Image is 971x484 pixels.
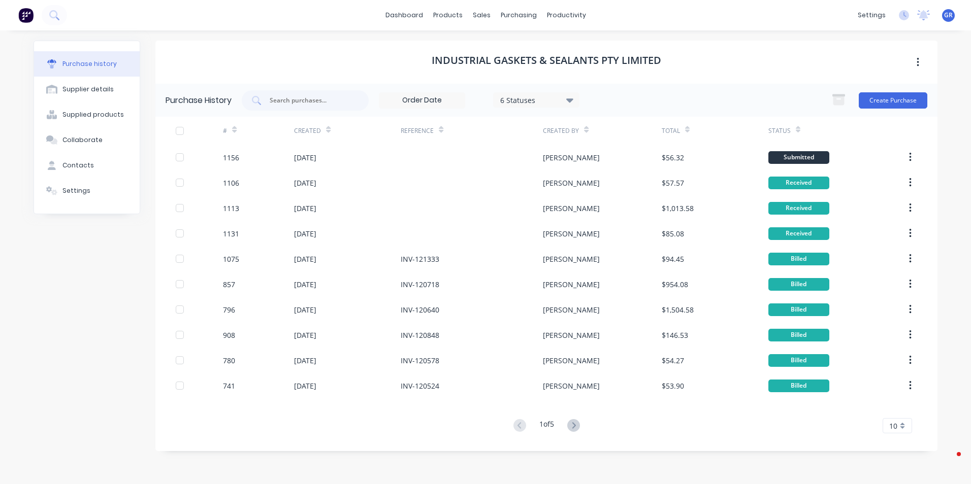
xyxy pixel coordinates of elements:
div: [PERSON_NAME] [543,178,600,188]
button: Settings [34,178,140,203]
div: $1,013.58 [662,203,694,214]
div: productivity [542,8,591,23]
button: Create Purchase [859,92,927,109]
div: INV-120848 [401,330,439,340]
div: INV-120640 [401,304,439,315]
div: Created By [543,126,579,135]
div: [PERSON_NAME] [543,254,600,264]
div: Total [662,126,680,135]
div: [PERSON_NAME] [543,355,600,366]
button: Contacts [34,153,140,178]
img: Factory [18,8,34,23]
div: INV-121333 [401,254,439,264]
div: sales [468,8,496,23]
div: INV-120524 [401,381,439,391]
div: Billed [768,278,829,291]
div: Billed [768,303,829,316]
div: Received [768,177,829,189]
div: 796 [223,304,235,315]
div: 780 [223,355,235,366]
div: Supplied products [62,110,124,119]
div: $1,504.58 [662,304,694,315]
button: Supplied products [34,102,140,127]
div: [PERSON_NAME] [543,228,600,239]
div: settings [853,8,891,23]
div: [DATE] [294,254,316,264]
div: $954.08 [662,279,688,290]
div: $146.53 [662,330,688,340]
div: 741 [223,381,235,391]
a: dashboard [380,8,428,23]
input: Order Date [379,93,465,108]
div: [PERSON_NAME] [543,152,600,163]
div: $94.45 [662,254,684,264]
div: Submitted [768,151,829,164]
div: [DATE] [294,178,316,188]
div: 1106 [223,178,239,188]
button: Supplier details [34,77,140,102]
button: Purchase history [34,51,140,77]
div: 857 [223,279,235,290]
div: 1156 [223,152,239,163]
div: [DATE] [294,228,316,239]
div: products [428,8,468,23]
div: [DATE] [294,381,316,391]
div: Billed [768,253,829,265]
div: [DATE] [294,152,316,163]
div: [PERSON_NAME] [543,330,600,340]
div: $56.32 [662,152,684,163]
div: 1131 [223,228,239,239]
div: [DATE] [294,203,316,214]
div: $54.27 [662,355,684,366]
div: purchasing [496,8,542,23]
div: 1113 [223,203,239,214]
div: [PERSON_NAME] [543,279,600,290]
div: INV-120578 [401,355,439,366]
div: Received [768,227,829,240]
span: 10 [889,421,897,431]
div: [DATE] [294,330,316,340]
div: [PERSON_NAME] [543,304,600,315]
span: GR [944,11,953,20]
div: Status [768,126,791,135]
div: $53.90 [662,381,684,391]
div: Settings [62,186,90,195]
div: 908 [223,330,235,340]
div: Reference [401,126,434,135]
div: Created [294,126,321,135]
div: [DATE] [294,279,316,290]
div: [PERSON_NAME] [543,203,600,214]
div: # [223,126,227,135]
div: 1075 [223,254,239,264]
div: Supplier details [62,85,114,94]
div: [PERSON_NAME] [543,381,600,391]
div: $57.57 [662,178,684,188]
div: Contacts [62,161,94,170]
h1: Industrial Gaskets & Sealants Pty Limited [432,54,661,66]
div: Collaborate [62,135,103,145]
div: [DATE] [294,304,316,315]
div: 1 of 5 [539,419,554,433]
button: Collaborate [34,127,140,153]
div: Billed [768,329,829,341]
div: Purchase History [166,94,232,107]
div: INV-120718 [401,279,439,290]
div: Billed [768,354,829,367]
div: Received [768,202,829,215]
div: Purchase history [62,59,117,68]
iframe: Intercom live chat [936,450,961,474]
div: 6 Statuses [500,94,573,105]
div: Billed [768,379,829,392]
div: [DATE] [294,355,316,366]
div: $85.08 [662,228,684,239]
input: Search purchases... [269,95,353,106]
